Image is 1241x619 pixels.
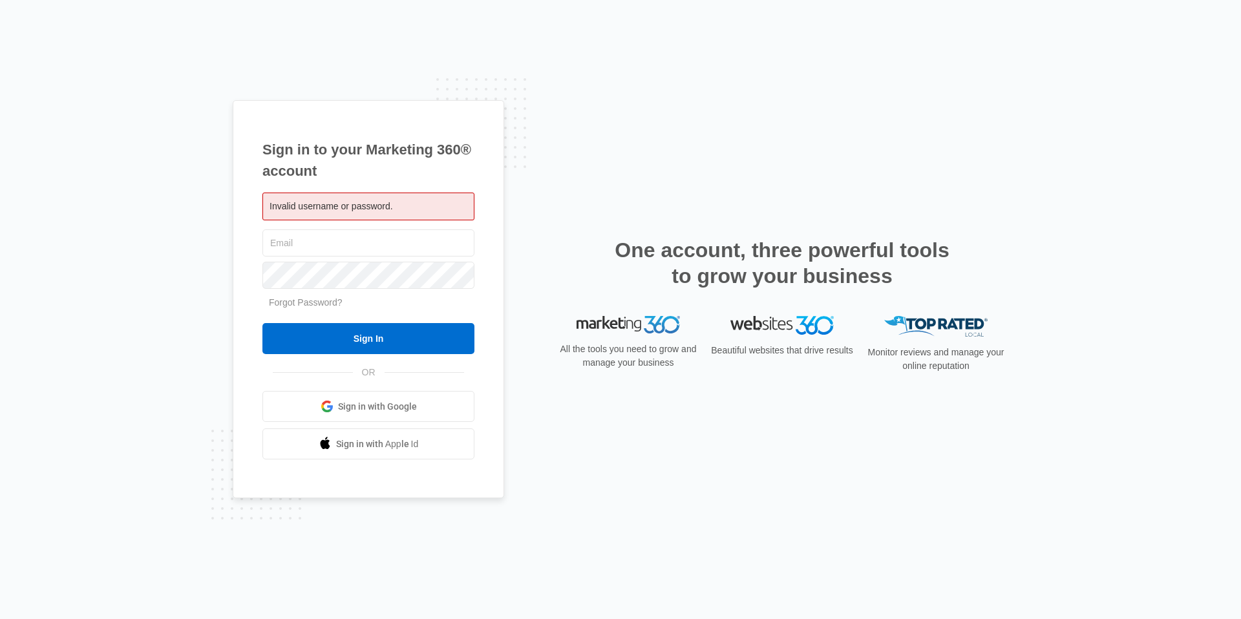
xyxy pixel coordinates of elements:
[611,237,953,289] h2: One account, three powerful tools to grow your business
[338,400,417,414] span: Sign in with Google
[262,428,474,459] a: Sign in with Apple Id
[730,316,834,335] img: Websites 360
[262,139,474,182] h1: Sign in to your Marketing 360® account
[270,201,393,211] span: Invalid username or password.
[353,366,385,379] span: OR
[336,437,419,451] span: Sign in with Apple Id
[269,297,343,308] a: Forgot Password?
[864,346,1008,373] p: Monitor reviews and manage your online reputation
[577,316,680,334] img: Marketing 360
[556,342,701,370] p: All the tools you need to grow and manage your business
[262,391,474,422] a: Sign in with Google
[262,323,474,354] input: Sign In
[884,316,988,337] img: Top Rated Local
[710,344,854,357] p: Beautiful websites that drive results
[262,229,474,257] input: Email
